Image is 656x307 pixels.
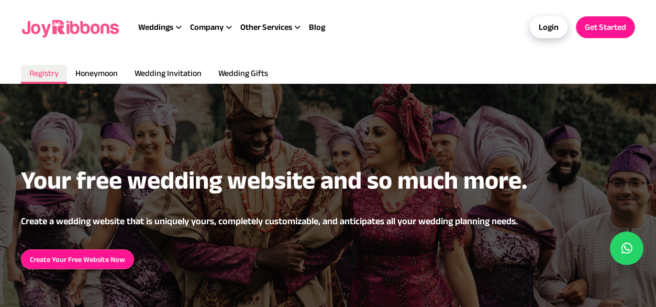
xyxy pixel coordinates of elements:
img: joyribbons logo [21,10,121,44]
p: Create a wedding website that is uniquely yours, completely customizable, and anticipates all you... [21,214,518,228]
div: Weddings [138,21,190,34]
a: Registry [21,65,67,84]
a: Wedding Gifts [210,65,276,84]
a: Honeymoon [67,65,126,84]
div: Other Services [240,21,309,34]
a: Login [530,16,568,38]
span: Registry [29,69,59,78]
span: Wedding Gifts [218,69,268,78]
div: Company [190,21,240,34]
span: Wedding Invitation [135,69,202,78]
a: Blog [309,21,325,34]
span: Honeymoon [75,69,118,78]
a: Wedding Invitation [126,65,210,84]
a: Get Started [576,16,635,38]
a: Create Your Free Website Now [21,249,134,269]
h2: Your free wedding website and so much more. [21,168,527,193]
